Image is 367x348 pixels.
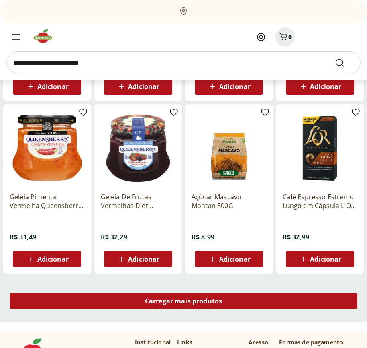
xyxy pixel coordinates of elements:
img: Geleia Pimenta Vermelha Queensberry 320G [10,111,85,186]
button: Menu [6,27,26,47]
span: 0 [288,33,292,41]
button: Adicionar [195,78,263,95]
a: Açúcar Mascavo Montan 500G [192,192,267,210]
a: Geleia De Frutas Vermelhas Diet Queensberry 280G [101,192,176,210]
button: Adicionar [286,251,354,267]
input: search [6,51,361,74]
img: Café Espresso Estremo Lungo em Cápsula L'OR 52g [283,111,358,186]
img: Açúcar Mascavo Montan 500G [192,111,267,186]
span: R$ 32,99 [283,233,309,241]
span: R$ 32,29 [101,233,127,241]
span: Adicionar [219,83,251,90]
span: R$ 8,99 [192,233,214,241]
p: Formas de pagamento [279,338,351,346]
span: Adicionar [37,256,69,262]
span: Adicionar [310,256,341,262]
button: Adicionar [13,78,81,95]
span: Adicionar [128,83,159,90]
a: Carregar mais produtos [10,293,357,312]
button: Adicionar [104,251,172,267]
img: Geleia De Frutas Vermelhas Diet Queensberry 280G [101,111,176,186]
span: Adicionar [310,83,341,90]
a: Café Espresso Estremo Lungo em Cápsula L'OR 52g [283,192,358,210]
p: Institucional [135,338,171,346]
span: Adicionar [219,256,251,262]
button: Adicionar [104,78,172,95]
span: Adicionar [128,256,159,262]
p: Acesso [249,338,268,346]
span: Carregar mais produtos [145,298,222,304]
span: R$ 31,49 [10,233,36,241]
button: Adicionar [13,251,81,267]
span: Adicionar [37,83,69,90]
button: Adicionar [286,78,354,95]
a: Geleia Pimenta Vermelha Queensberry 320G [10,192,85,210]
button: Carrinho [275,27,295,47]
button: Submit Search [335,58,354,68]
button: Adicionar [195,251,263,267]
img: Hortifruti [32,28,59,44]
